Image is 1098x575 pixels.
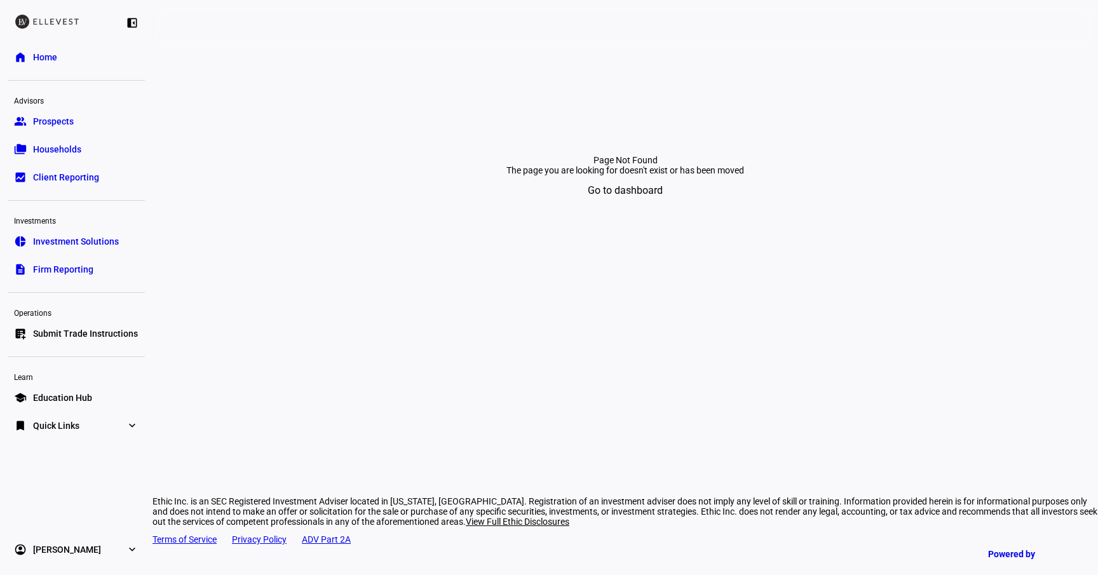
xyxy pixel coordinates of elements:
eth-mat-symbol: expand_more [126,419,139,432]
eth-mat-symbol: pie_chart [14,235,27,248]
div: The page you are looking for doesn't exist or has been moved [367,165,884,175]
a: descriptionFirm Reporting [8,257,145,282]
span: Go to dashboard [588,175,663,206]
a: folder_copyHouseholds [8,137,145,162]
span: Education Hub [33,391,92,404]
eth-mat-symbol: bookmark [14,419,27,432]
span: Investment Solutions [33,235,119,248]
div: Learn [8,367,145,385]
eth-mat-symbol: group [14,115,27,128]
span: Client Reporting [33,171,99,184]
div: Operations [8,303,145,321]
eth-mat-symbol: left_panel_close [126,17,139,29]
a: Privacy Policy [232,534,287,545]
a: groupProspects [8,109,145,134]
span: Households [33,143,81,156]
div: Page Not Found [168,155,1083,165]
button: Go to dashboard [570,175,681,206]
span: Submit Trade Instructions [33,327,138,340]
div: Ethic Inc. is an SEC Registered Investment Adviser located in [US_STATE], [GEOGRAPHIC_DATA]. Regi... [152,496,1098,527]
span: [PERSON_NAME] [33,543,101,556]
eth-mat-symbol: bid_landscape [14,171,27,184]
a: bid_landscapeClient Reporting [8,165,145,190]
eth-mat-symbol: expand_more [126,543,139,556]
span: View Full Ethic Disclosures [466,517,569,527]
span: Firm Reporting [33,263,93,276]
a: pie_chartInvestment Solutions [8,229,145,254]
eth-mat-symbol: account_circle [14,543,27,556]
eth-mat-symbol: folder_copy [14,143,27,156]
span: Home [33,51,57,64]
span: Quick Links [33,419,79,432]
eth-mat-symbol: list_alt_add [14,327,27,340]
div: Advisors [8,91,145,109]
span: Prospects [33,115,74,128]
a: ADV Part 2A [302,534,351,545]
eth-mat-symbol: home [14,51,27,64]
a: homeHome [8,44,145,70]
a: Terms of Service [152,534,217,545]
div: Investments [8,211,145,229]
eth-mat-symbol: school [14,391,27,404]
eth-mat-symbol: description [14,263,27,276]
a: Powered by [982,542,1079,565]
